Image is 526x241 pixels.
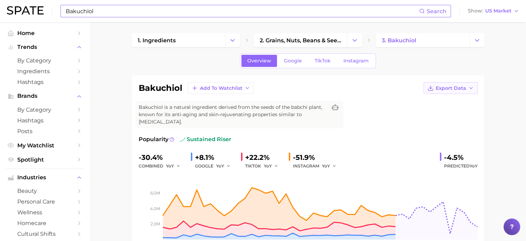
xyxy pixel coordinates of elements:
a: wellness [6,207,84,218]
span: Popularity [139,135,168,144]
span: homecare [17,220,73,226]
button: Change Category [347,33,362,47]
div: -4.5% [444,152,478,163]
span: YoY [470,163,478,169]
button: Change Category [225,33,240,47]
span: Spotlight [17,156,73,163]
a: Spotlight [6,154,84,165]
span: beauty [17,188,73,194]
span: sustained riser [180,135,231,144]
button: Change Category [470,33,485,47]
span: Export Data [436,85,466,91]
span: cultural shifts [17,231,73,237]
button: Trends [6,42,84,52]
button: YoY [322,162,337,170]
a: beauty [6,186,84,196]
span: TikTok [315,58,331,64]
span: Instagram [343,58,369,64]
a: Instagram [338,55,375,67]
button: Brands [6,91,84,101]
div: +8.1% [195,152,236,163]
span: by Category [17,57,73,64]
div: combined [139,162,185,170]
span: Industries [17,174,73,181]
button: Add to Watchlist [188,82,254,94]
span: US Market [485,9,511,13]
a: Overview [241,55,277,67]
div: +22.2% [245,152,283,163]
a: Ingredients [6,66,84,77]
button: Export Data [424,82,478,94]
span: YoY [216,163,224,169]
a: 2. grains, nuts, beans & seeds products [254,33,347,47]
span: wellness [17,209,73,216]
span: Brands [17,93,73,99]
a: by Category [6,55,84,66]
span: Bakuchiol is a natural ingredient derived from the seeds of the babchi plant, known for its anti-... [139,104,327,126]
span: YoY [322,163,330,169]
span: Overview [247,58,271,64]
div: -51.9% [293,152,341,163]
a: cultural shifts [6,229,84,239]
a: Home [6,28,84,38]
a: personal care [6,196,84,207]
img: SPATE [7,6,44,15]
button: Industries [6,172,84,183]
span: Posts [17,128,73,135]
span: Search [427,8,446,15]
div: -30.4% [139,152,185,163]
a: 3. bakuchiol [376,33,469,47]
button: YoY [216,162,231,170]
span: personal care [17,198,73,205]
span: My Watchlist [17,142,73,149]
span: Home [17,30,73,36]
input: Search here for a brand, industry, or ingredient [65,5,419,17]
a: Posts [6,126,84,137]
span: Ingredients [17,68,73,75]
span: YoY [166,163,174,169]
span: Trends [17,44,73,50]
a: My Watchlist [6,140,84,151]
span: 1. ingredients [138,37,176,44]
span: by Category [17,106,73,113]
a: Hashtags [6,115,84,126]
span: Hashtags [17,79,73,85]
button: YoY [264,162,279,170]
span: Predicted [444,162,478,170]
button: YoY [166,162,181,170]
span: Google [284,58,302,64]
span: Hashtags [17,117,73,124]
span: YoY [264,163,272,169]
a: Google [278,55,308,67]
span: 3. bakuchiol [382,37,416,44]
span: 2. grains, nuts, beans & seeds products [260,37,341,44]
a: homecare [6,218,84,229]
div: GOOGLE [195,162,236,170]
a: Hashtags [6,77,84,87]
div: INSTAGRAM [293,162,341,170]
a: TikTok [309,55,336,67]
div: TIKTOK [245,162,283,170]
span: Show [468,9,483,13]
h1: bakuchiol [139,84,182,92]
a: by Category [6,104,84,115]
button: ShowUS Market [466,7,521,16]
a: 1. ingredients [132,33,225,47]
span: Add to Watchlist [200,85,242,91]
img: sustained riser [180,137,185,142]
